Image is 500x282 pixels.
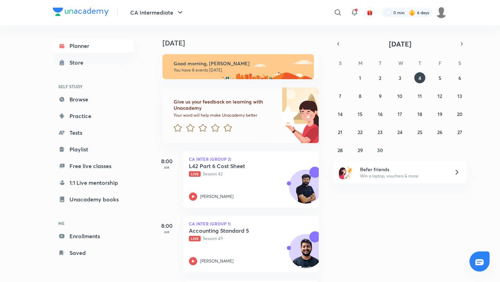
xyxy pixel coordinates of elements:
abbr: September 12, 2025 [437,93,442,99]
abbr: September 7, 2025 [339,93,341,99]
img: referral [339,165,353,179]
abbr: September 5, 2025 [439,75,441,81]
button: September 30, 2025 [375,144,386,156]
button: September 1, 2025 [355,72,366,83]
button: September 10, 2025 [394,90,406,101]
button: September 18, 2025 [414,108,425,119]
abbr: September 29, 2025 [358,147,363,154]
span: [DATE] [389,39,411,49]
p: Session 42 [189,171,298,177]
button: September 27, 2025 [454,126,465,138]
button: September 2, 2025 [375,72,386,83]
p: AM [153,230,181,234]
button: September 8, 2025 [355,90,366,101]
abbr: September 30, 2025 [377,147,383,154]
button: September 15, 2025 [355,108,366,119]
a: Enrollments [53,229,133,243]
button: September 19, 2025 [434,108,445,119]
abbr: September 26, 2025 [437,129,442,135]
button: [DATE] [343,39,457,49]
abbr: September 23, 2025 [377,129,383,135]
button: September 11, 2025 [414,90,425,101]
img: morning [162,54,314,79]
button: September 3, 2025 [394,72,406,83]
p: Your word will help make Unacademy better [174,113,275,118]
abbr: September 3, 2025 [399,75,401,81]
a: Unacademy books [53,192,133,206]
abbr: Saturday [458,60,461,66]
button: September 20, 2025 [454,108,465,119]
p: Session 49 [189,235,298,242]
img: Avatar [289,173,323,207]
h5: L42 Part 6 Cost Sheet [189,163,275,169]
button: September 21, 2025 [335,126,346,138]
button: September 6, 2025 [454,72,465,83]
p: CA Inter (Group 2) [189,157,313,161]
h6: Good morning, [PERSON_NAME] [174,60,308,67]
abbr: September 8, 2025 [359,93,361,99]
button: avatar [364,7,375,18]
button: September 17, 2025 [394,108,406,119]
abbr: September 10, 2025 [397,93,402,99]
button: September 22, 2025 [355,126,366,138]
button: CA Intermediate [126,6,189,19]
p: [PERSON_NAME] [200,193,234,200]
img: streak [409,9,416,16]
h6: ME [53,217,133,229]
abbr: September 28, 2025 [337,147,343,154]
button: September 13, 2025 [454,90,465,101]
button: September 23, 2025 [375,126,386,138]
h6: SELF STUDY [53,81,133,92]
button: September 16, 2025 [375,108,386,119]
abbr: September 4, 2025 [418,75,421,81]
abbr: September 14, 2025 [338,111,343,117]
p: Win a laptop, vouchers & more [360,173,445,179]
abbr: September 24, 2025 [397,129,402,135]
span: Live [189,236,201,241]
h4: [DATE] [162,39,326,47]
abbr: Tuesday [379,60,382,66]
button: September 29, 2025 [355,144,366,156]
abbr: Sunday [339,60,342,66]
a: Playlist [53,142,133,156]
a: Browse [53,92,133,106]
abbr: September 18, 2025 [417,111,422,117]
button: September 5, 2025 [434,72,445,83]
img: Avatar [289,238,323,271]
abbr: September 2, 2025 [379,75,381,81]
h5: 8:00 [153,222,181,230]
a: Tests [53,126,133,140]
abbr: Friday [439,60,441,66]
button: September 26, 2025 [434,126,445,138]
abbr: September 21, 2025 [338,129,342,135]
button: September 9, 2025 [375,90,386,101]
abbr: September 13, 2025 [457,93,462,99]
button: September 4, 2025 [414,72,425,83]
img: Jyoti [435,7,447,18]
img: avatar [367,9,373,16]
abbr: September 19, 2025 [437,111,442,117]
a: Free live classes [53,159,133,173]
abbr: September 16, 2025 [378,111,383,117]
abbr: Wednesday [398,60,403,66]
h6: Give us your feedback on learning with Unacademy [174,99,275,111]
button: September 14, 2025 [335,108,346,119]
div: Store [69,58,87,67]
abbr: September 20, 2025 [457,111,462,117]
abbr: September 17, 2025 [398,111,402,117]
abbr: Thursday [418,60,421,66]
span: Live [189,171,201,177]
h6: Refer friends [360,166,445,173]
a: Practice [53,109,133,123]
img: Company Logo [53,8,109,16]
button: September 7, 2025 [335,90,346,101]
abbr: September 11, 2025 [418,93,422,99]
abbr: September 25, 2025 [417,129,423,135]
abbr: September 22, 2025 [358,129,362,135]
button: September 24, 2025 [394,126,406,138]
abbr: Monday [358,60,362,66]
abbr: September 9, 2025 [379,93,382,99]
a: Company Logo [53,8,109,18]
button: September 12, 2025 [434,90,445,101]
a: Saved [53,246,133,260]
